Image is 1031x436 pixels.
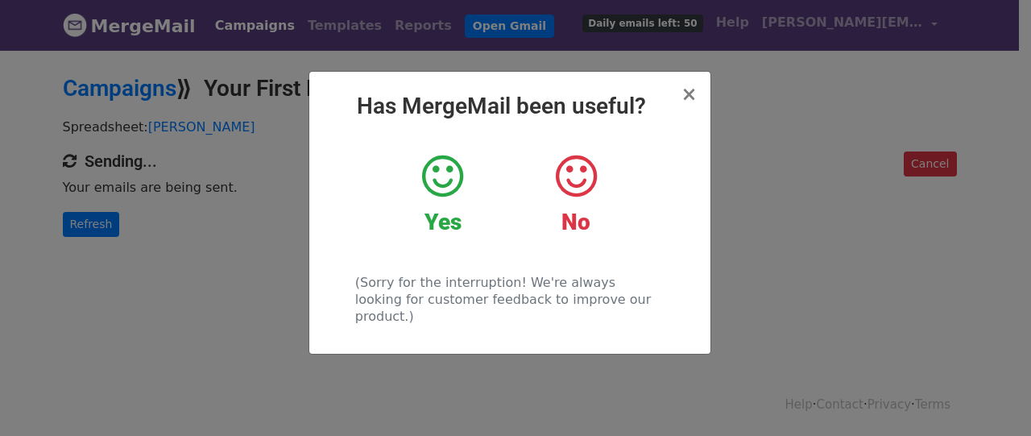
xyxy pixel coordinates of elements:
[561,209,590,235] strong: No
[521,152,630,236] a: No
[388,152,497,236] a: Yes
[424,209,462,235] strong: Yes
[355,274,664,325] p: (Sorry for the interruption! We're always looking for customer feedback to improve our product.)
[681,83,697,106] span: ×
[322,93,698,120] h2: Has MergeMail been useful?
[681,85,697,104] button: Close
